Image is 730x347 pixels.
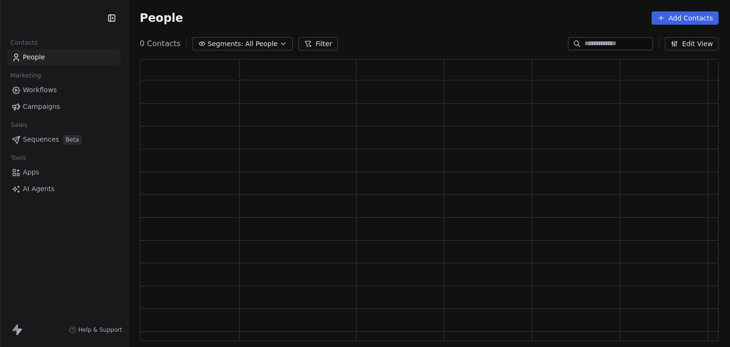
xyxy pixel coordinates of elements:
span: People [140,11,183,25]
span: Contacts [6,36,42,50]
span: Sales [7,118,31,132]
span: Segments: [208,39,243,49]
span: All People [245,39,278,49]
span: Campaigns [23,102,60,112]
button: Filter [298,37,338,50]
a: Apps [8,164,120,180]
span: People [23,52,45,62]
a: AI Agents [8,181,120,197]
span: Beta [63,135,82,145]
span: Apps [23,167,39,177]
button: Edit View [665,37,719,50]
span: Sequences [23,135,59,145]
span: Workflows [23,85,57,95]
a: Workflows [8,82,120,98]
span: AI Agents [23,184,55,194]
a: Campaigns [8,99,120,115]
a: SequencesBeta [8,132,120,147]
button: Add Contacts [652,11,719,25]
span: Help & Support [78,326,122,334]
a: People [8,49,120,65]
span: Marketing [6,68,45,83]
span: Tools [7,151,30,165]
span: 0 Contacts [140,38,181,49]
a: Help & Support [69,326,122,334]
